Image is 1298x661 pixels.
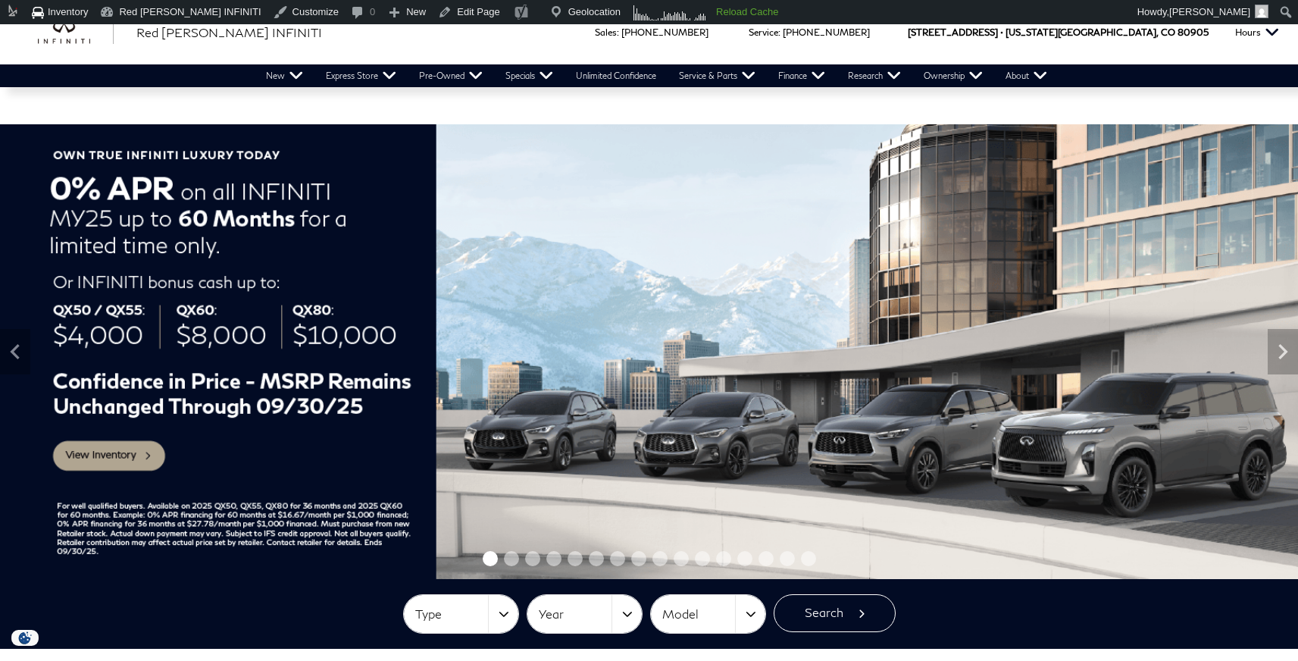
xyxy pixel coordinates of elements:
[716,551,731,566] span: Go to slide 12
[651,595,765,633] button: Model
[136,25,322,39] span: Red [PERSON_NAME] INFINITI
[38,20,114,45] a: infiniti
[408,64,494,87] a: Pre-Owned
[255,64,314,87] a: New
[778,27,780,38] span: :
[631,551,646,566] span: Go to slide 8
[674,551,689,566] span: Go to slide 10
[255,64,1059,87] nav: Main Navigation
[837,64,912,87] a: Research
[801,551,816,566] span: Go to slide 16
[539,602,611,627] span: Year
[621,27,708,38] a: [PHONE_NUMBER]
[565,64,668,87] a: Unlimited Confidence
[589,551,604,566] span: Go to slide 6
[994,64,1059,87] a: About
[610,551,625,566] span: Go to slide 7
[546,551,561,566] span: Go to slide 4
[662,602,735,627] span: Model
[415,602,488,627] span: Type
[527,595,642,633] button: Year
[504,551,519,566] span: Go to slide 2
[783,27,870,38] a: [PHONE_NUMBER]
[404,595,518,633] button: Type
[737,551,752,566] span: Go to slide 13
[525,551,540,566] span: Go to slide 3
[695,551,710,566] span: Go to slide 11
[494,64,565,87] a: Specials
[8,630,42,646] section: Click to Open Cookie Consent Modal
[749,27,778,38] span: Service
[483,551,498,566] span: Go to slide 1
[780,551,795,566] span: Go to slide 15
[617,27,619,38] span: :
[668,64,767,87] a: Service & Parts
[8,630,42,646] img: Opt-Out Icon
[758,551,774,566] span: Go to slide 14
[912,64,994,87] a: Ownership
[908,27,1209,38] a: [STREET_ADDRESS] • [US_STATE][GEOGRAPHIC_DATA], CO 80905
[595,27,617,38] span: Sales
[652,551,668,566] span: Go to slide 9
[568,551,583,566] span: Go to slide 5
[38,20,114,45] img: INFINITI
[136,23,322,42] a: Red [PERSON_NAME] INFINITI
[774,594,896,632] button: Search
[314,64,408,87] a: Express Store
[767,64,837,87] a: Finance
[1268,329,1298,374] div: Next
